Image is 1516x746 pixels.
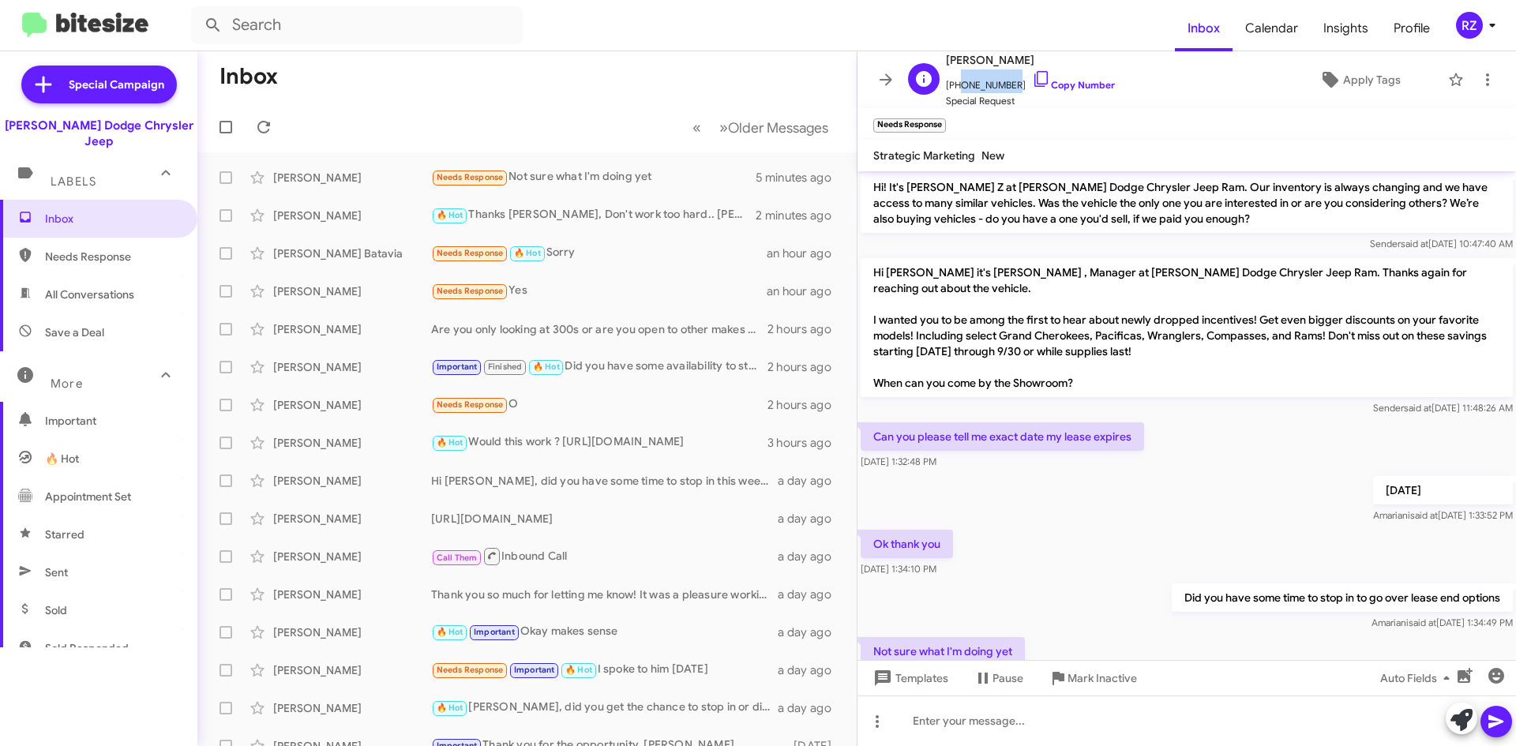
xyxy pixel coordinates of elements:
[273,283,431,299] div: [PERSON_NAME]
[437,437,463,448] span: 🔥 Hot
[191,6,523,44] input: Search
[51,174,96,189] span: Labels
[1410,509,1438,521] span: said at
[45,564,68,580] span: Sent
[273,587,431,602] div: [PERSON_NAME]
[861,422,1144,451] p: Can you please tell me exact date my lease expires
[861,455,936,467] span: [DATE] 1:32:48 PM
[778,473,844,489] div: a day ago
[437,210,463,220] span: 🔥 Hot
[692,118,701,137] span: «
[946,93,1115,109] span: Special Request
[981,148,1004,163] span: New
[431,473,778,489] div: Hi [PERSON_NAME], did you have some time to stop in this weekend?
[45,489,131,504] span: Appointment Set
[431,395,767,414] div: O
[873,148,975,163] span: Strategic Marketing
[45,413,179,429] span: Important
[778,549,844,564] div: a day ago
[1311,6,1381,51] a: Insights
[870,664,948,692] span: Templates
[437,248,504,258] span: Needs Response
[778,511,844,527] div: a day ago
[431,699,778,717] div: [PERSON_NAME], did you get the chance to stop in or did you want to reschedule?
[1370,238,1513,249] span: Sender [DATE] 10:47:40 AM
[431,433,767,452] div: Would this work ? [URL][DOMAIN_NAME]
[756,170,844,186] div: 5 minutes ago
[861,563,936,575] span: [DATE] 1:34:10 PM
[514,248,541,258] span: 🔥 Hot
[1368,664,1469,692] button: Auto Fields
[1233,6,1311,51] a: Calendar
[861,530,953,558] p: Ok thank you
[719,118,728,137] span: »
[437,362,478,372] span: Important
[273,321,431,337] div: [PERSON_NAME]
[861,173,1513,233] p: Hi! It's [PERSON_NAME] Z at [PERSON_NAME] Dodge Chrysler Jeep Ram. Our inventory is always changi...
[273,511,431,527] div: [PERSON_NAME]
[1068,664,1137,692] span: Mark Inactive
[1456,12,1483,39] div: RZ
[220,64,278,89] h1: Inbox
[756,208,844,223] div: 2 minutes ago
[514,665,555,675] span: Important
[431,587,778,602] div: Thank you so much for letting me know! It was a pleasure working with you!
[767,397,844,413] div: 2 hours ago
[273,170,431,186] div: [PERSON_NAME]
[767,321,844,337] div: 2 hours ago
[273,473,431,489] div: [PERSON_NAME]
[437,703,463,713] span: 🔥 Hot
[45,324,104,340] span: Save a Deal
[431,546,778,566] div: Inbound Call
[946,69,1115,93] span: [PHONE_NUMBER]
[437,627,463,637] span: 🔥 Hot
[1373,509,1513,521] span: Amariani [DATE] 1:33:52 PM
[1373,476,1513,504] p: [DATE]
[69,77,164,92] span: Special Campaign
[684,111,838,144] nav: Page navigation example
[1404,402,1432,414] span: said at
[1175,6,1233,51] a: Inbox
[1032,79,1115,91] a: Copy Number
[273,662,431,678] div: [PERSON_NAME]
[1343,66,1401,94] span: Apply Tags
[431,511,778,527] div: [URL][DOMAIN_NAME]
[767,283,844,299] div: an hour ago
[45,527,84,542] span: Starred
[431,623,778,641] div: Okay makes sense
[767,435,844,451] div: 3 hours ago
[273,624,431,640] div: [PERSON_NAME]
[961,664,1036,692] button: Pause
[21,66,177,103] a: Special Campaign
[45,249,179,264] span: Needs Response
[710,111,838,144] button: Next
[273,246,431,261] div: [PERSON_NAME] Batavia
[45,602,67,618] span: Sold
[1443,12,1499,39] button: RZ
[1381,6,1443,51] a: Profile
[1373,402,1513,414] span: Sender [DATE] 11:48:26 AM
[431,282,767,300] div: Yes
[45,211,179,227] span: Inbox
[857,664,961,692] button: Templates
[437,399,504,410] span: Needs Response
[778,662,844,678] div: a day ago
[533,362,560,372] span: 🔥 Hot
[1409,617,1436,628] span: said at
[273,208,431,223] div: [PERSON_NAME]
[1401,238,1428,249] span: said at
[437,286,504,296] span: Needs Response
[273,549,431,564] div: [PERSON_NAME]
[273,359,431,375] div: [PERSON_NAME]
[778,700,844,716] div: a day ago
[1372,617,1513,628] span: Amariani [DATE] 1:34:49 PM
[1172,583,1513,612] p: Did you have some time to stop in to go over lease end options
[565,665,592,675] span: 🔥 Hot
[431,206,756,224] div: Thanks [PERSON_NAME], Don't work too hard.. [PERSON_NAME]
[767,359,844,375] div: 2 hours ago
[431,358,767,376] div: Did you have some availability to stop in [DATE]?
